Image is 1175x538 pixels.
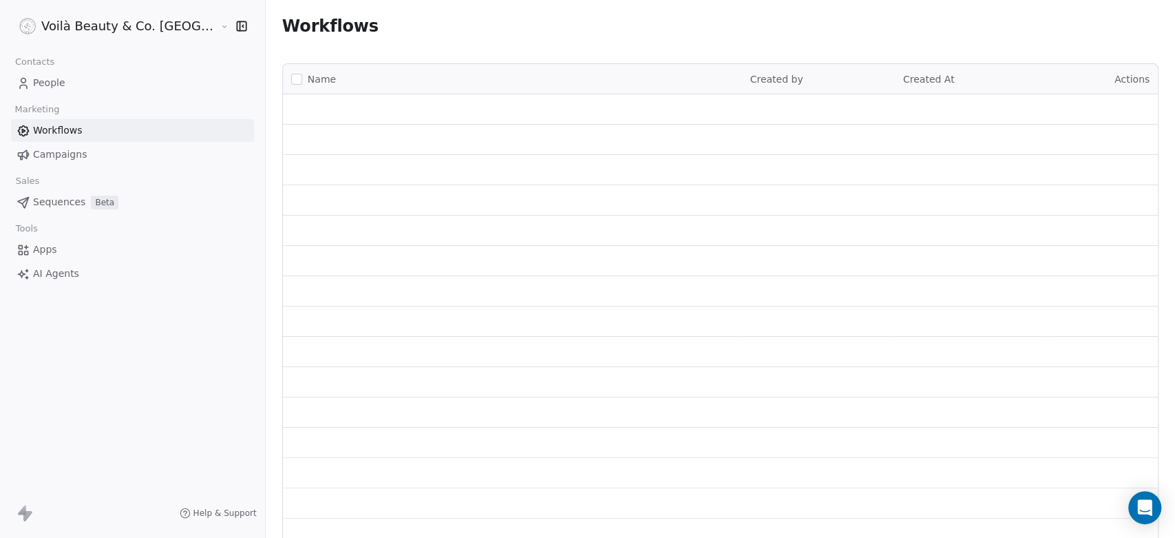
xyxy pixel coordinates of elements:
span: Workflows [282,17,379,36]
span: Workflows [33,123,83,138]
a: Apps [11,238,254,261]
a: AI Agents [11,262,254,285]
span: Created At [903,74,955,85]
span: Created by [750,74,803,85]
span: Sales [10,171,45,192]
a: People [11,72,254,94]
span: Actions [1114,74,1150,85]
span: Help & Support [193,508,257,519]
span: Contacts [9,52,61,72]
span: AI Agents [33,267,79,281]
button: Voilà Beauty & Co. [GEOGRAPHIC_DATA] [17,14,210,38]
span: Name [308,72,336,87]
span: Marketing [9,99,65,120]
span: Voilà Beauty & Co. [GEOGRAPHIC_DATA] [41,17,217,35]
span: Beta [91,196,118,209]
span: Campaigns [33,147,87,162]
a: SequencesBeta [11,191,254,214]
div: Open Intercom Messenger [1128,491,1161,524]
img: Voila_Beauty_And_Co_Logo.png [19,18,36,34]
span: Sequences [33,195,85,209]
a: Campaigns [11,143,254,166]
a: Workflows [11,119,254,142]
a: Help & Support [180,508,257,519]
span: People [33,76,65,90]
span: Apps [33,242,57,257]
span: Tools [10,218,43,239]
